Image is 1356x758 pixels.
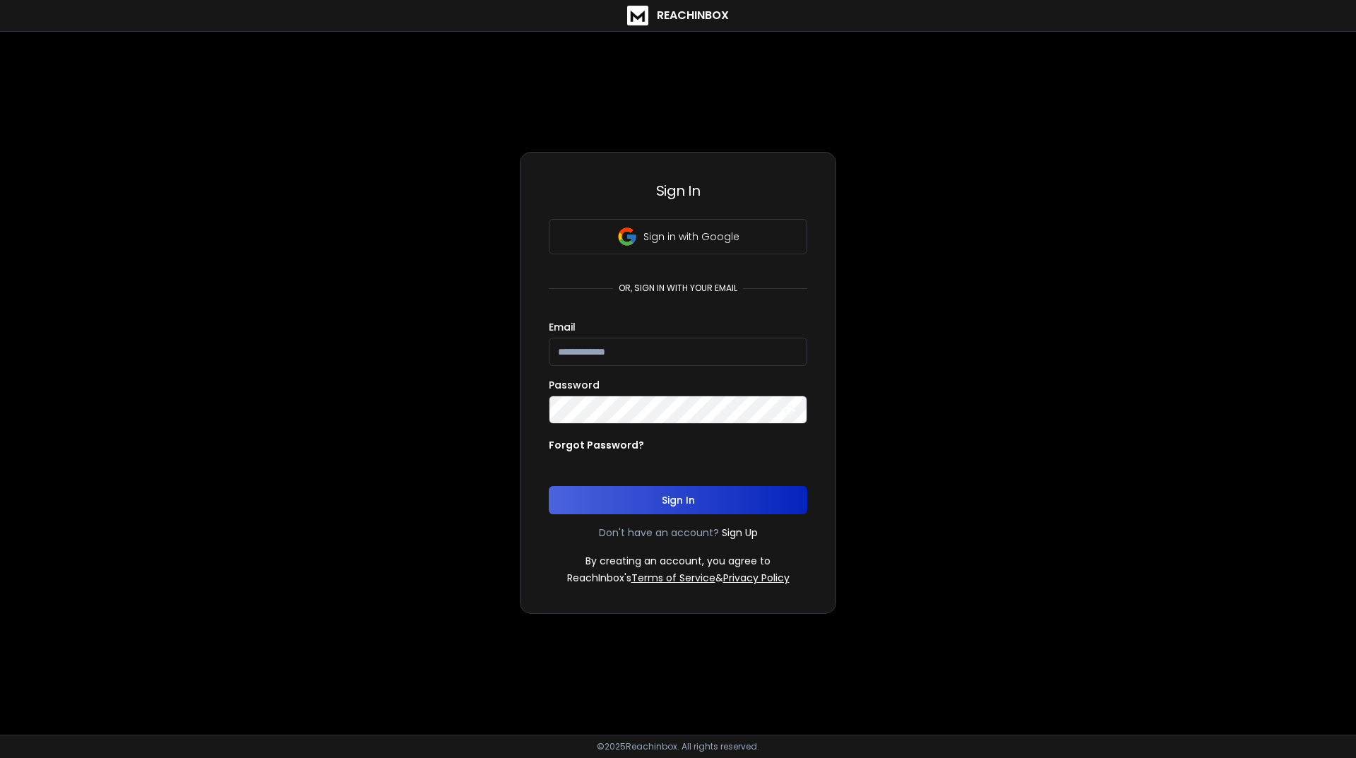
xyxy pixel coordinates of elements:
[567,571,790,585] p: ReachInbox's &
[549,322,576,332] label: Email
[627,6,729,25] a: ReachInbox
[585,554,771,568] p: By creating an account, you agree to
[549,380,600,390] label: Password
[549,486,807,514] button: Sign In
[631,571,715,585] a: Terms of Service
[549,438,644,452] p: Forgot Password?
[723,571,790,585] a: Privacy Policy
[643,230,739,244] p: Sign in with Google
[613,283,743,294] p: or, sign in with your email
[597,741,759,752] p: © 2025 Reachinbox. All rights reserved.
[599,526,719,540] p: Don't have an account?
[549,181,807,201] h3: Sign In
[549,219,807,254] button: Sign in with Google
[657,7,729,24] h1: ReachInbox
[722,526,758,540] a: Sign Up
[627,6,648,25] img: logo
